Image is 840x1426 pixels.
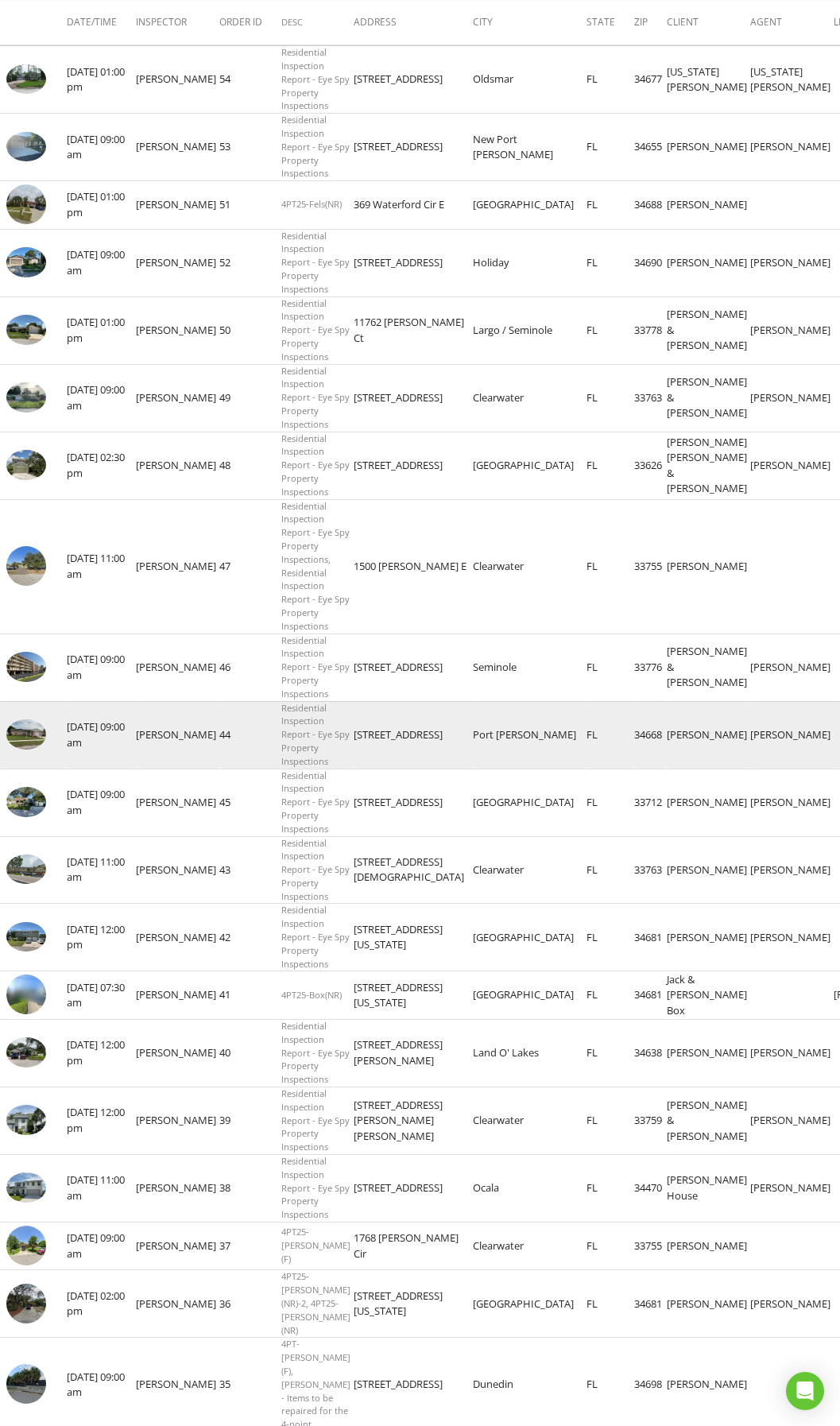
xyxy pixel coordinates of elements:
td: 34668 [634,701,667,769]
td: 33776 [634,634,667,701]
td: [PERSON_NAME] & [PERSON_NAME] [667,634,750,701]
td: 34681 [634,971,667,1020]
td: [PERSON_NAME] House [667,1154,750,1222]
td: New Port [PERSON_NAME] [473,114,586,181]
td: [US_STATE][PERSON_NAME] [750,46,834,114]
img: streetview [6,1226,46,1265]
td: 43 [219,836,281,904]
td: 34677 [634,46,667,114]
td: 33759 [634,1087,667,1154]
td: 34681 [634,1270,667,1338]
th: Client: Not sorted. [667,1,750,45]
td: [PERSON_NAME] [750,1019,834,1087]
span: State [586,15,615,29]
td: 41 [219,971,281,1020]
td: [STREET_ADDRESS][US_STATE] [354,1270,473,1338]
td: [STREET_ADDRESS][PERSON_NAME][PERSON_NAME] [354,1087,473,1154]
td: 40 [219,1019,281,1087]
td: [GEOGRAPHIC_DATA] [473,971,586,1020]
td: [PERSON_NAME] [667,229,750,296]
img: 8985929%2Fcover_photos%2FAr9tYMMe1YkbcwqdkeBX%2Fsmall.jpg [6,1037,46,1068]
td: Holiday [473,229,586,296]
span: 4PT25-[PERSON_NAME](NR)-2, 4PT25-[PERSON_NAME](NR) [281,1270,350,1335]
td: [DATE] 02:30 pm [67,432,136,499]
span: Agent [750,15,782,29]
td: [PERSON_NAME] [136,296,219,364]
span: 4PT25-Box(NR) [281,989,342,1001]
td: [PERSON_NAME] [667,181,750,230]
td: 38 [219,1154,281,1222]
td: FL [586,296,634,364]
td: Jack & [PERSON_NAME] Box [667,971,750,1020]
img: 9221258%2Fcover_photos%2FGI53VaSXNUaDmg4b2DPH%2Fsmall.jpg [6,382,46,413]
td: FL [586,836,634,904]
span: Residential Inspection Report - Eye Spy Property Inspections [281,634,350,699]
td: 11762 [PERSON_NAME] Ct [354,296,473,364]
td: [DATE] 09:00 am [67,229,136,296]
td: [PERSON_NAME] [750,701,834,769]
td: [DATE] 09:00 am [67,1222,136,1270]
td: [PERSON_NAME] [750,432,834,499]
td: [DATE] 09:00 am [67,769,136,836]
td: 45 [219,769,281,836]
td: [STREET_ADDRESS] [354,46,473,114]
td: Clearwater [473,1222,586,1270]
td: [DATE] 09:00 am [67,364,136,432]
td: 54 [219,46,281,114]
td: Seminole [473,634,586,701]
td: [STREET_ADDRESS][PERSON_NAME] [354,1019,473,1087]
span: Residential Inspection Report - Eye Spy Property Inspections [281,297,350,362]
div: Open Intercom Messenger [786,1372,824,1410]
td: [PERSON_NAME] & [PERSON_NAME] [667,1087,750,1154]
td: [PERSON_NAME] [136,836,219,904]
td: [PERSON_NAME] [PERSON_NAME] & [PERSON_NAME] [667,432,750,499]
td: [PERSON_NAME] [136,229,219,296]
td: Land O' Lakes [473,1019,586,1087]
td: [STREET_ADDRESS] [354,364,473,432]
span: Desc [281,16,303,28]
th: Date/Time: Not sorted. [67,1,136,45]
td: [PERSON_NAME] [667,769,750,836]
td: [PERSON_NAME] [136,971,219,1020]
img: 9221318%2Fcover_photos%2F9EXHyxkl2VlOaKitwAVR%2Fsmall.jpg [6,315,46,345]
td: FL [586,499,634,634]
span: Address [354,15,397,29]
img: streetview [6,546,46,586]
span: Inspector [136,15,187,29]
td: [PERSON_NAME] [136,769,219,836]
td: 33763 [634,364,667,432]
img: 9294927%2Fcover_photos%2FApI72QVERxA6Ri7mpL0y%2Fsmall.jpeg [6,247,46,277]
td: Ocala [473,1154,586,1222]
td: 34688 [634,181,667,230]
td: [DATE] 11:00 am [67,1154,136,1222]
td: 49 [219,364,281,432]
td: Clearwater [473,1087,586,1154]
td: [DATE] 12:00 pm [67,1087,136,1154]
td: [STREET_ADDRESS][US_STATE] [354,971,473,1020]
img: 8969101%2Fcover_photos%2F3arzHg9PzGLchl2cSF2N%2Fsmall.jpg [6,1105,46,1135]
td: 51 [219,181,281,230]
th: Order ID: Not sorted. [219,1,281,45]
td: [PERSON_NAME] [750,769,834,836]
td: 33626 [634,432,667,499]
td: Oldsmar [473,46,586,114]
span: Residential Inspection Report - Eye Spy Property Inspections [281,769,350,835]
td: FL [586,1154,634,1222]
td: FL [586,364,634,432]
td: FL [586,904,634,971]
td: 33778 [634,296,667,364]
img: 9072850%2Fcover_photos%2FazxYKwQFg4ehLmcexpTf%2Fsmall.jpg [6,854,46,885]
td: [PERSON_NAME] [136,634,219,701]
img: 9062539%2Fcover_photos%2FUTRwLV1o6sRm7qbN4E1p%2Fsmall.jpeg [6,922,46,952]
td: [STREET_ADDRESS] [354,769,473,836]
td: 34690 [634,229,667,296]
td: Clearwater [473,836,586,904]
th: State: Not sorted. [586,1,634,45]
span: Residential Inspection Report - Eye Spy Property Inspections [281,904,350,969]
th: Address: Not sorted. [354,1,473,45]
td: Clearwater [473,499,586,634]
img: 8944416%2Freports%2Fcf1a31bc-91de-42fe-bf2e-6685f3fdab15%2Fcover_photos%2Fdm4gwWAJNT36ZcbZR62E%2F... [6,1172,46,1203]
td: [STREET_ADDRESS] [354,432,473,499]
td: [PERSON_NAME] [136,46,219,114]
span: Residential Inspection Report - Eye Spy Property Inspections [281,114,350,179]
